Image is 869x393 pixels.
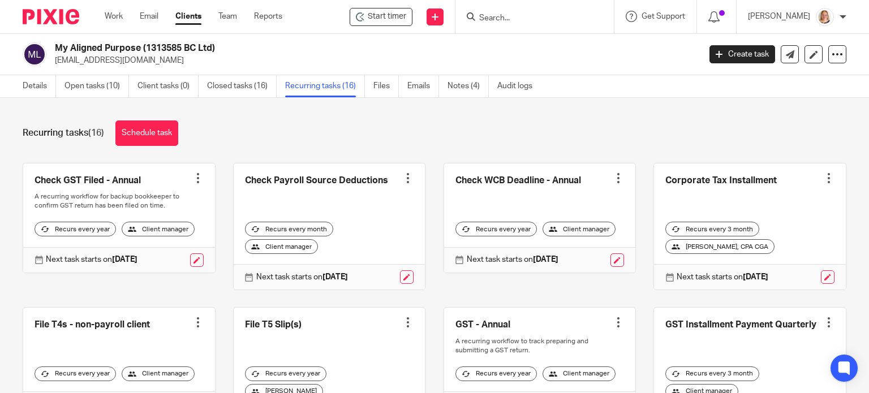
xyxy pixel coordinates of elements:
[35,222,116,236] div: Recurs every year
[407,75,439,97] a: Emails
[112,256,137,264] strong: [DATE]
[448,75,489,97] a: Notes (4)
[478,14,580,24] input: Search
[105,11,123,22] a: Work
[23,42,46,66] img: svg%3E
[543,366,616,381] div: Client manager
[350,8,412,26] div: My Aligned Purpose (1313585 BC Ltd)
[677,271,768,283] p: Next task starts on
[55,55,692,66] p: [EMAIL_ADDRESS][DOMAIN_NAME]
[709,45,775,63] a: Create task
[245,222,333,236] div: Recurs every month
[207,75,277,97] a: Closed tasks (16)
[122,222,195,236] div: Client manager
[543,222,616,236] div: Client manager
[245,366,326,381] div: Recurs every year
[88,128,104,137] span: (16)
[23,75,56,97] a: Details
[642,12,685,20] span: Get Support
[122,366,195,381] div: Client manager
[23,127,104,139] h1: Recurring tasks
[35,366,116,381] div: Recurs every year
[256,271,348,283] p: Next task starts on
[55,42,565,54] h2: My Aligned Purpose (1313585 BC Ltd)
[115,120,178,146] a: Schedule task
[665,239,775,254] div: [PERSON_NAME], CPA CGA
[373,75,399,97] a: Files
[137,75,199,97] a: Client tasks (0)
[816,8,834,26] img: Screenshot%202025-09-16%20114050.png
[467,254,558,265] p: Next task starts on
[665,222,759,236] div: Recurs every 3 month
[455,366,537,381] div: Recurs every year
[743,273,768,281] strong: [DATE]
[245,239,318,254] div: Client manager
[285,75,365,97] a: Recurring tasks (16)
[322,273,348,281] strong: [DATE]
[175,11,201,22] a: Clients
[46,254,137,265] p: Next task starts on
[23,9,79,24] img: Pixie
[665,366,759,381] div: Recurs every 3 month
[254,11,282,22] a: Reports
[368,11,406,23] span: Start timer
[455,222,537,236] div: Recurs every year
[140,11,158,22] a: Email
[748,11,810,22] p: [PERSON_NAME]
[533,256,558,264] strong: [DATE]
[497,75,541,97] a: Audit logs
[218,11,237,22] a: Team
[64,75,129,97] a: Open tasks (10)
